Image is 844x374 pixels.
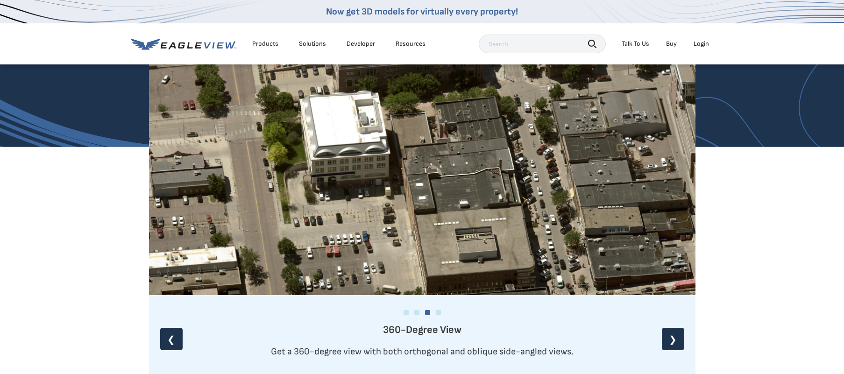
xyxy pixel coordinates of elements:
[299,40,326,48] div: Solutions
[666,40,677,48] a: Buy
[160,328,183,350] div: ❮
[149,323,695,338] p: 360-Degree View
[326,6,518,17] a: Now get 3D models for virtually every property!
[694,40,709,48] div: Login
[396,40,426,48] div: Resources
[149,344,695,359] p: Get a 360-degree view with both orthogonal and oblique side-angled views.
[662,328,684,350] div: ❯
[479,35,606,53] input: Search
[347,40,375,48] a: Developer
[252,40,278,48] div: Products
[622,40,649,48] div: Talk To Us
